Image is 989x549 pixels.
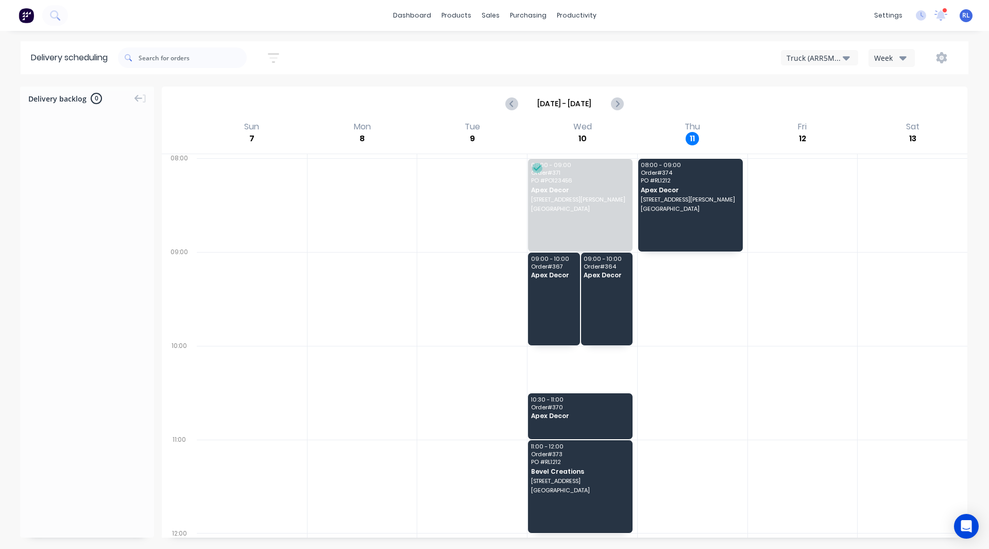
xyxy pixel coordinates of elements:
[436,8,476,23] div: products
[531,263,576,270] span: Order # 367
[531,206,629,212] span: [GEOGRAPHIC_DATA]
[531,459,629,465] span: PO # RL1212
[241,122,262,132] div: Sun
[162,340,197,434] div: 10:00
[903,122,923,132] div: Sat
[531,162,629,168] span: 08:00 - 09:00
[139,47,247,68] input: Search for orders
[686,132,699,145] div: 11
[21,41,118,74] div: Delivery scheduling
[531,451,629,457] span: Order # 373
[868,49,915,67] button: Week
[531,177,629,184] span: PO # PO123456
[505,8,552,23] div: purchasing
[476,8,505,23] div: sales
[962,11,970,20] span: RL
[162,527,197,540] div: 12:00
[531,196,629,203] span: [STREET_ADDRESS][PERSON_NAME]
[906,132,919,145] div: 13
[531,478,629,484] span: [STREET_ADDRESS]
[351,122,374,132] div: Mon
[531,487,629,493] span: [GEOGRAPHIC_DATA]
[641,187,739,193] span: Apex Decor
[531,272,576,278] span: Apex Decor
[641,177,739,184] span: PO # RL1212
[91,93,102,104] span: 0
[681,122,703,132] div: Thu
[531,396,629,403] span: 10:30 - 11:00
[584,263,629,270] span: Order # 364
[570,122,595,132] div: Wed
[162,152,197,246] div: 08:00
[531,170,629,176] span: Order # 371
[245,132,259,145] div: 7
[641,206,739,212] span: [GEOGRAPHIC_DATA]
[531,468,629,475] span: Bevel Creations
[531,256,576,262] span: 09:00 - 10:00
[28,93,87,104] span: Delivery backlog
[531,187,629,193] span: Apex Decor
[388,8,436,23] a: dashboard
[781,50,858,65] button: Truck (ARR5MM)
[795,122,810,132] div: Fri
[531,443,629,450] span: 11:00 - 12:00
[641,170,739,176] span: Order # 374
[531,404,629,410] span: Order # 370
[787,53,843,63] div: Truck (ARR5MM)
[584,256,629,262] span: 09:00 - 10:00
[874,53,904,63] div: Week
[552,8,602,23] div: productivity
[641,196,739,203] span: [STREET_ADDRESS][PERSON_NAME]
[19,8,34,23] img: Factory
[162,434,197,527] div: 11:00
[796,132,809,145] div: 12
[641,162,739,168] span: 08:00 - 09:00
[162,246,197,340] div: 09:00
[576,132,589,145] div: 10
[466,132,479,145] div: 9
[584,272,629,278] span: Apex Decor
[531,412,629,419] span: Apex Decor
[869,8,908,23] div: settings
[355,132,369,145] div: 8
[954,514,979,539] div: Open Intercom Messenger
[462,122,483,132] div: Tue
